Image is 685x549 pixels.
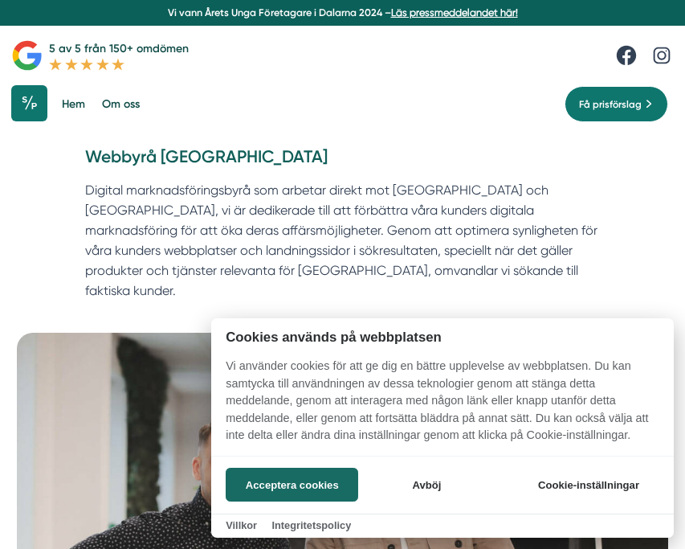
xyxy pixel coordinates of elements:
button: Acceptera cookies [226,468,358,502]
h2: Cookies används på webbplatsen [211,330,674,345]
button: Cookie-inställningar [518,468,658,502]
p: Vi använder cookies för att ge dig en bättre upplevelse av webbplatsen. Du kan samtycka till anvä... [211,358,674,456]
a: Villkor [226,519,257,531]
a: Integritetspolicy [271,519,351,531]
button: Avböj [363,468,491,502]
